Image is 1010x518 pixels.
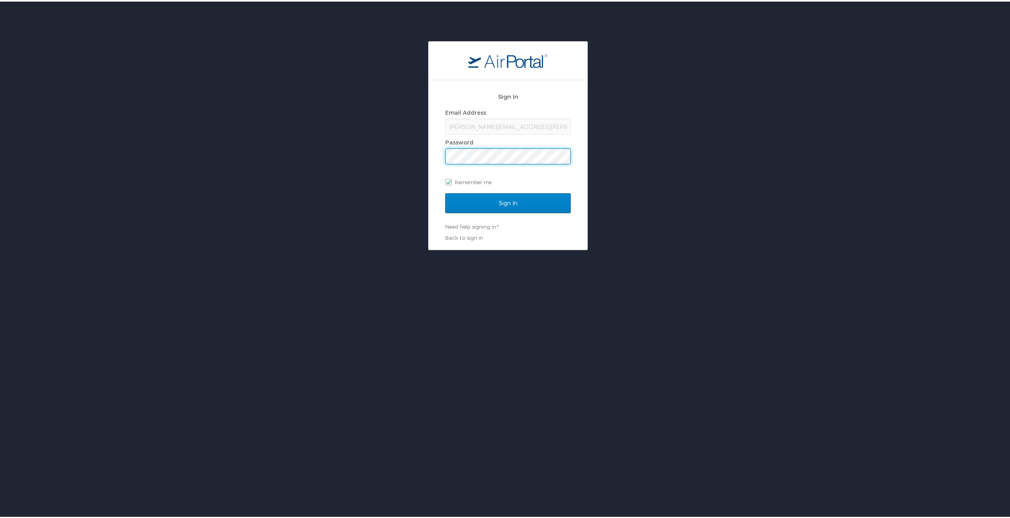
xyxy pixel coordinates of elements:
[445,108,486,114] label: Email Address
[445,175,571,187] label: Remember me
[445,222,498,228] a: Need help signing in?
[445,233,483,239] a: Back to sign in
[445,192,571,212] input: Sign In
[468,52,548,66] img: logo
[445,137,473,144] label: Password
[445,91,571,100] h2: Sign In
